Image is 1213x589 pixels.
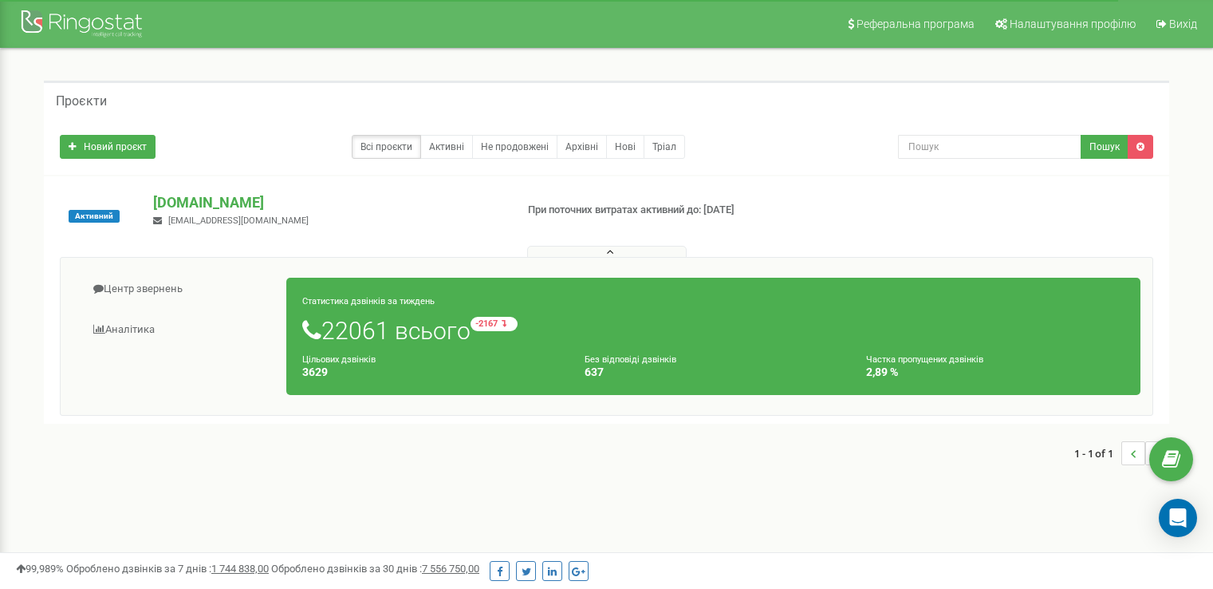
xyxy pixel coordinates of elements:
[16,563,64,575] span: 99,989%
[420,135,473,159] a: Активні
[1074,441,1121,465] span: 1 - 1 of 1
[1169,18,1197,30] span: Вихід
[73,270,287,309] a: Центр звернень
[1159,499,1197,537] div: Open Intercom Messenger
[606,135,644,159] a: Нові
[472,135,557,159] a: Не продовжені
[585,366,843,378] h4: 637
[211,563,269,575] u: 1 744 838,00
[302,296,435,306] small: Статистика дзвінків за тиждень
[73,310,287,350] a: Аналiтика
[471,317,518,331] small: -2167
[302,317,1124,344] h1: 22061 всього
[66,563,269,575] span: Оброблено дзвінків за 7 днів :
[585,354,676,365] small: Без відповіді дзвінків
[69,210,120,223] span: Активний
[352,135,421,159] a: Всі проєкти
[153,192,502,213] p: [DOMAIN_NAME]
[271,563,479,575] span: Оброблено дзвінків за 30 днів :
[1010,18,1136,30] span: Налаштування профілю
[528,203,783,218] p: При поточних витратах активний до: [DATE]
[866,366,1124,378] h4: 2,89 %
[168,215,309,226] span: [EMAIL_ADDRESS][DOMAIN_NAME]
[898,135,1081,159] input: Пошук
[60,135,156,159] a: Новий проєкт
[644,135,685,159] a: Тріал
[56,94,107,109] h5: Проєкти
[1074,425,1169,481] nav: ...
[1081,135,1128,159] button: Пошук
[557,135,607,159] a: Архівні
[857,18,975,30] span: Реферальна програма
[866,354,983,365] small: Частка пропущених дзвінків
[302,354,376,365] small: Цільових дзвінків
[302,366,561,378] h4: 3629
[422,563,479,575] u: 7 556 750,00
